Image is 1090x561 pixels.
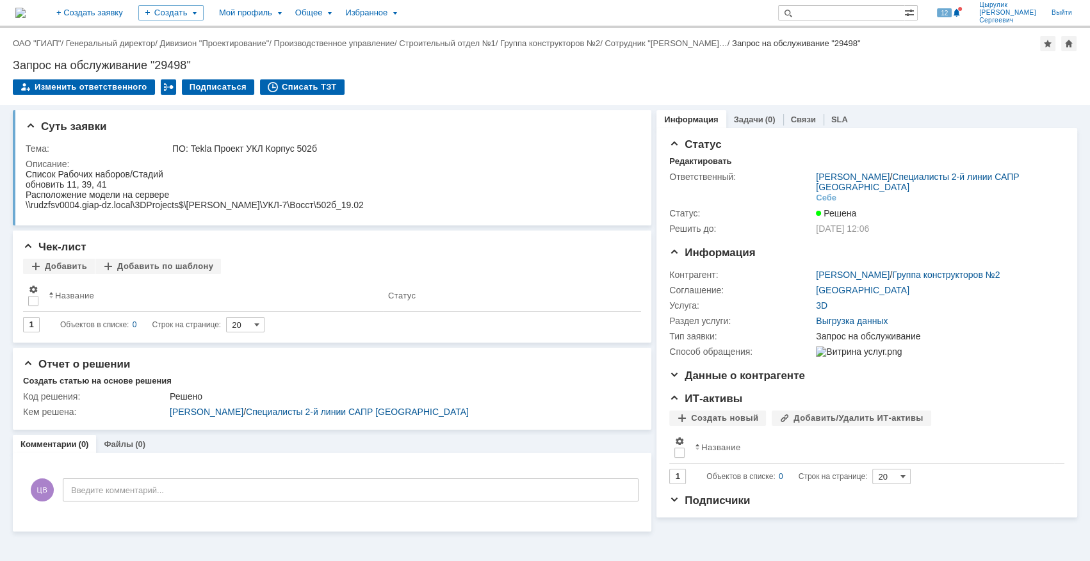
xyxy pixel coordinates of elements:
div: / [605,38,732,48]
a: Группа конструкторов №2 [500,38,600,48]
div: / [816,172,1058,192]
a: Файлы [104,439,133,449]
div: / [274,38,400,48]
div: / [13,38,66,48]
div: (0) [79,439,89,449]
span: 12 [937,8,952,17]
div: Название [55,291,94,300]
a: Строительный отдел №1 [399,38,496,48]
img: logo [15,8,26,18]
i: Строк на странице: [706,469,867,484]
a: [PERSON_NAME] [170,407,243,417]
div: ПО: Tekla Проект УКЛ Корпус 502б [172,143,633,154]
div: Тип заявки: [669,331,813,341]
a: Специалисты 2-й линии САПР [GEOGRAPHIC_DATA] [816,172,1019,192]
div: Редактировать [669,156,731,167]
img: Витрина услуг.png [816,346,902,357]
div: Создать [138,5,204,20]
span: Объектов в списке: [60,320,129,329]
span: Сергеевич [979,17,1036,24]
div: (0) [135,439,145,449]
a: Производственное управление [274,38,395,48]
span: Чек-лист [23,241,86,253]
a: SLA [831,115,848,124]
div: Решено [170,391,633,402]
span: Настройки [28,284,38,295]
a: ОАО "ГИАП" [13,38,61,48]
span: Цырулик [979,1,1036,9]
i: Строк на странице: [60,317,221,332]
div: Статус: [669,208,813,218]
div: / [399,38,500,48]
span: Подписчики [669,494,750,507]
div: / [66,38,160,48]
a: Комментарии [20,439,77,449]
a: Выгрузка данных [816,316,888,326]
a: Группа конструкторов №2 [892,270,1000,280]
div: Способ обращения: [669,346,813,357]
span: Объектов в списке: [706,472,775,481]
span: Расширенный поиск [904,6,917,18]
a: Дивизион "Проектирование" [159,38,269,48]
span: Отчет о решении [23,358,130,370]
div: Создать статью на основе решения [23,376,172,386]
th: Статус [383,279,631,312]
span: Суть заявки [26,120,106,133]
div: Код решения: [23,391,167,402]
div: Контрагент: [669,270,813,280]
div: / [500,38,605,48]
div: Статус [388,291,416,300]
div: 0 [133,317,137,332]
a: Связи [791,115,816,124]
div: Раздел услуги: [669,316,813,326]
div: 0 [779,469,783,484]
a: Информация [664,115,718,124]
div: Услуга: [669,300,813,311]
div: Сделать домашней страницей [1061,36,1077,51]
div: Соглашение: [669,285,813,295]
a: [PERSON_NAME] [816,270,890,280]
div: Работа с массовостью [161,79,176,95]
span: [DATE] 12:06 [816,224,869,234]
div: (0) [765,115,776,124]
div: Тема: [26,143,170,154]
a: Специалисты 2-й линии САПР [GEOGRAPHIC_DATA] [246,407,469,417]
div: / [159,38,273,48]
th: Название [44,279,383,312]
div: / [816,270,1000,280]
span: Данные о контрагенте [669,370,805,382]
a: Сотрудник "[PERSON_NAME]… [605,38,727,48]
a: Перейти на домашнюю страницу [15,8,26,18]
div: Кем решена: [23,407,167,417]
span: ЦВ [31,478,54,501]
a: [GEOGRAPHIC_DATA] [816,285,909,295]
div: Ответственный: [669,172,813,182]
th: Название [690,431,1054,464]
div: Себе [816,193,836,203]
div: Запрос на обслуживание [816,331,1058,341]
div: / [170,407,633,417]
a: Задачи [734,115,763,124]
a: [PERSON_NAME] [816,172,890,182]
div: Описание: [26,159,635,169]
div: Добавить в избранное [1040,36,1055,51]
span: Информация [669,247,755,259]
span: Настройки [674,436,685,446]
a: Генеральный директор [66,38,155,48]
div: Запрос на обслуживание "29498" [13,59,1077,72]
span: Статус [669,138,721,150]
span: [PERSON_NAME] [979,9,1036,17]
div: Название [701,443,740,452]
a: 3D [816,300,827,311]
span: ИТ-активы [669,393,742,405]
div: Запрос на обслуживание "29498" [732,38,861,48]
div: Решить до: [669,224,813,234]
span: Решена [816,208,856,218]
